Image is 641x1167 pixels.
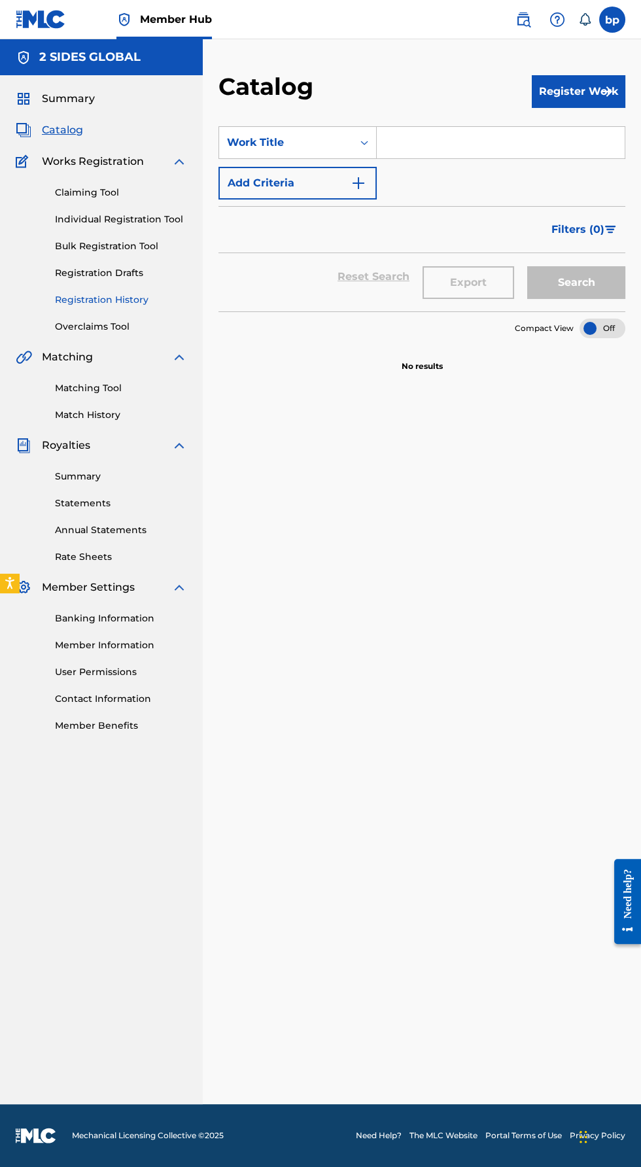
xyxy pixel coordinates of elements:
[580,1117,587,1157] div: Drag
[42,349,93,365] span: Matching
[16,1128,56,1143] img: logo
[599,84,615,99] img: f7272a7cc735f4ea7f67.svg
[16,154,33,169] img: Works Registration
[171,154,187,169] img: expand
[551,222,604,237] span: Filters ( 0 )
[578,13,591,26] div: Notifications
[42,154,144,169] span: Works Registration
[356,1130,402,1141] a: Need Help?
[16,122,31,138] img: Catalog
[604,849,641,954] iframe: Resource Center
[55,523,187,537] a: Annual Statements
[55,612,187,625] a: Banking Information
[218,167,377,200] button: Add Criteria
[532,75,625,108] button: Register Work
[55,550,187,564] a: Rate Sheets
[39,50,141,65] h5: 2 SIDES GLOBAL
[42,438,90,453] span: Royalties
[544,213,625,246] button: Filters (0)
[55,719,187,733] a: Member Benefits
[55,266,187,280] a: Registration Drafts
[16,349,32,365] img: Matching
[171,580,187,595] img: expand
[510,7,536,33] a: Public Search
[116,12,132,27] img: Top Rightsholder
[42,91,95,107] span: Summary
[605,226,616,234] img: filter
[16,10,66,29] img: MLC Logo
[55,381,187,395] a: Matching Tool
[515,322,574,334] span: Compact View
[16,122,83,138] a: CatalogCatalog
[55,638,187,652] a: Member Information
[55,213,187,226] a: Individual Registration Tool
[570,1130,625,1141] a: Privacy Policy
[171,349,187,365] img: expand
[55,320,187,334] a: Overclaims Tool
[55,408,187,422] a: Match History
[515,12,531,27] img: search
[55,496,187,510] a: Statements
[16,91,31,107] img: Summary
[55,470,187,483] a: Summary
[42,580,135,595] span: Member Settings
[16,580,31,595] img: Member Settings
[16,438,31,453] img: Royalties
[351,175,366,191] img: 9d2ae6d4665cec9f34b9.svg
[227,135,345,150] div: Work Title
[55,692,187,706] a: Contact Information
[576,1104,641,1167] iframe: Chat Widget
[42,122,83,138] span: Catalog
[140,12,212,27] span: Member Hub
[16,50,31,65] img: Accounts
[16,91,95,107] a: SummarySummary
[402,345,443,372] p: No results
[72,1130,224,1141] span: Mechanical Licensing Collective © 2025
[55,665,187,679] a: User Permissions
[171,438,187,453] img: expand
[485,1130,562,1141] a: Portal Terms of Use
[544,7,570,33] div: Help
[55,239,187,253] a: Bulk Registration Tool
[218,72,320,101] h2: Catalog
[55,186,187,200] a: Claiming Tool
[55,293,187,307] a: Registration History
[599,7,625,33] div: User Menu
[218,126,625,311] form: Search Form
[549,12,565,27] img: help
[409,1130,477,1141] a: The MLC Website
